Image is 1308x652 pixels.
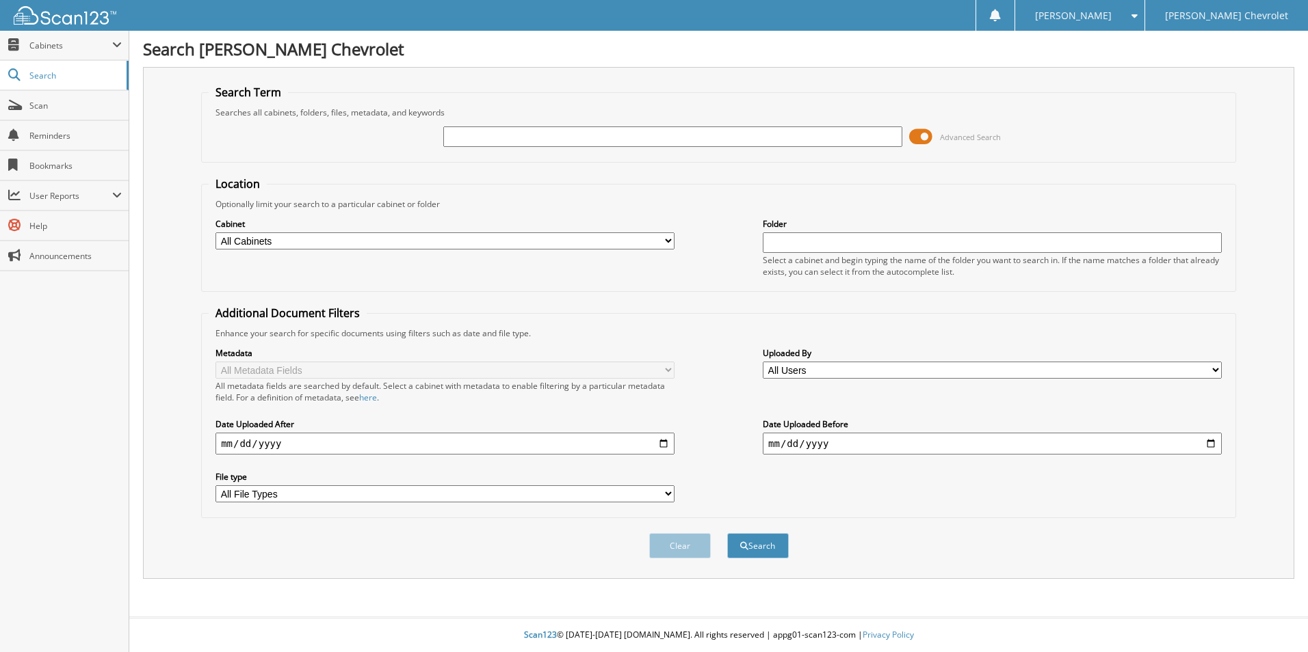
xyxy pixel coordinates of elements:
[209,305,367,321] legend: Additional Document Filters
[209,85,288,100] legend: Search Term
[215,471,675,483] label: File type
[129,619,1308,652] div: © [DATE]-[DATE] [DOMAIN_NAME]. All rights reserved | appg01-scan123-com |
[29,40,112,51] span: Cabinets
[763,254,1222,277] div: Select a cabinet and begin typing the name of the folder you want to search in. If the name match...
[29,220,122,232] span: Help
[209,176,267,191] legend: Location
[727,533,789,558] button: Search
[14,6,116,25] img: scan123-logo-white.svg
[215,418,675,430] label: Date Uploaded After
[143,38,1294,60] h1: Search [PERSON_NAME] Chevrolet
[763,218,1222,230] label: Folder
[29,70,120,81] span: Search
[359,392,377,403] a: here
[1035,12,1112,20] span: [PERSON_NAME]
[215,380,675,403] div: All metadata fields are searched by default. Select a cabinet with metadata to enable filtering b...
[763,433,1222,454] input: end
[215,347,675,359] label: Metadata
[763,347,1222,359] label: Uploaded By
[209,327,1229,339] div: Enhance your search for specific documents using filters such as date and file type.
[215,218,675,230] label: Cabinet
[29,100,122,111] span: Scan
[940,132,1001,142] span: Advanced Search
[209,198,1229,210] div: Optionally limit your search to a particular cabinet or folder
[29,130,122,141] span: Reminders
[1165,12,1288,20] span: [PERSON_NAME] Chevrolet
[29,250,122,262] span: Announcements
[763,418,1222,430] label: Date Uploaded Before
[863,629,914,640] a: Privacy Policy
[215,433,675,454] input: start
[1240,586,1308,652] iframe: Chat Widget
[29,190,112,202] span: User Reports
[209,107,1229,118] div: Searches all cabinets, folders, files, metadata, and keywords
[524,629,557,640] span: Scan123
[649,533,711,558] button: Clear
[29,160,122,172] span: Bookmarks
